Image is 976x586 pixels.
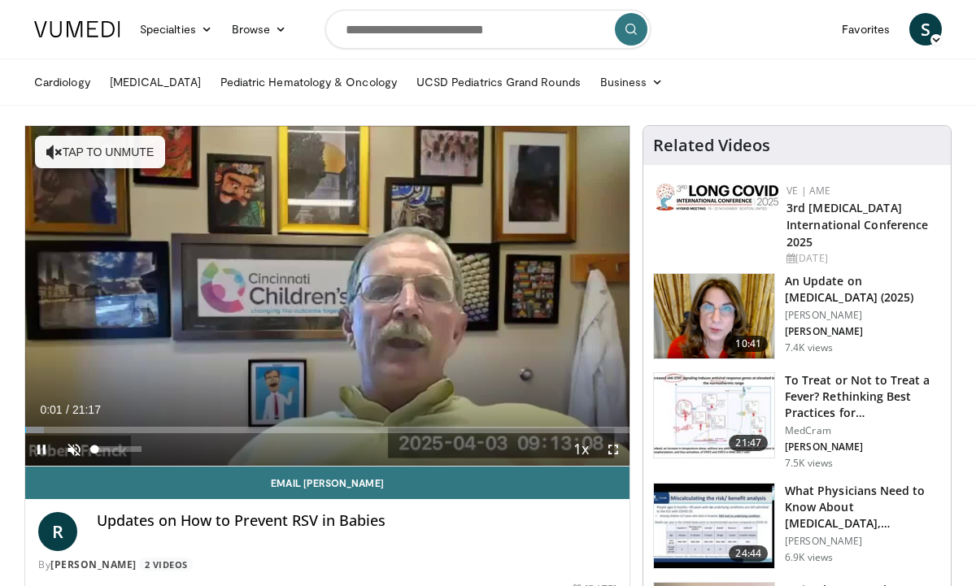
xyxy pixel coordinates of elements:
span: 0:01 [40,403,62,416]
h4: Updates on How to Prevent RSV in Babies [97,512,617,530]
img: a2792a71-925c-4fc2-b8ef-8d1b21aec2f7.png.150x105_q85_autocrop_double_scale_upscale_version-0.2.jpg [656,184,778,211]
img: VuMedi Logo [34,21,120,37]
a: 24:44 What Physicians Need to Know About [MEDICAL_DATA], [MEDICAL_DATA], and RSV? [PERSON_NAME] 6... [653,483,941,569]
p: [PERSON_NAME] [785,441,941,454]
a: Favorites [832,13,900,46]
button: Tap to unmute [35,136,165,168]
span: 21:17 [72,403,101,416]
button: Pause [25,433,58,466]
div: By [38,558,617,572]
p: [PERSON_NAME] [785,325,941,338]
a: 10:41 An Update on [MEDICAL_DATA] (2025) [PERSON_NAME] [PERSON_NAME] 7.4K views [653,273,941,359]
a: 3rd [MEDICAL_DATA] International Conference 2025 [786,200,928,250]
h3: An Update on [MEDICAL_DATA] (2025) [785,273,941,306]
p: 7.5K views [785,457,833,470]
a: VE | AME [786,184,830,198]
a: 21:47 To Treat or Not to Treat a Fever? Rethinking Best Practices for [MEDICAL_DATA] … MedCram [P... [653,372,941,470]
p: MedCram [785,424,941,437]
img: 17417671-29c8-401a-9d06-236fa126b08d.150x105_q85_crop-smart_upscale.jpg [654,373,774,458]
span: / [66,403,69,416]
span: 10:41 [729,336,768,352]
a: 2 Videos [139,558,193,571]
span: 24:44 [729,545,768,562]
a: [MEDICAL_DATA] [100,66,211,98]
h3: What Physicians Need to Know About [MEDICAL_DATA], [MEDICAL_DATA], and RSV? [785,483,941,532]
a: UCSD Pediatrics Grand Rounds [407,66,590,98]
img: 48af3e72-e66e-47da-b79f-f02e7cc46b9b.png.150x105_q85_crop-smart_upscale.png [654,274,774,358]
h3: To Treat or Not to Treat a Fever? Rethinking Best Practices for [MEDICAL_DATA] … [785,372,941,421]
span: 21:47 [729,435,768,451]
button: Fullscreen [597,433,630,466]
a: Business [590,66,673,98]
p: [PERSON_NAME] [785,535,941,548]
h4: Related Videos [653,136,770,155]
div: [DATE] [786,251,938,266]
a: [PERSON_NAME] [50,558,137,571]
div: Volume Level [94,446,141,452]
a: Specialties [130,13,222,46]
button: Playback Rate [564,433,597,466]
div: Progress Bar [25,427,630,433]
img: 91589b0f-a920-456c-982d-84c13c387289.150x105_q85_crop-smart_upscale.jpg [654,484,774,568]
a: Cardiology [24,66,100,98]
p: [PERSON_NAME] [785,309,941,322]
a: Pediatric Hematology & Oncology [211,66,407,98]
button: Unmute [58,433,90,466]
a: Email [PERSON_NAME] [25,467,630,499]
video-js: Video Player [25,126,630,467]
a: R [38,512,77,551]
a: Browse [222,13,297,46]
input: Search topics, interventions [325,10,651,49]
a: S [909,13,942,46]
p: 6.9K views [785,551,833,564]
p: 7.4K views [785,341,833,354]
